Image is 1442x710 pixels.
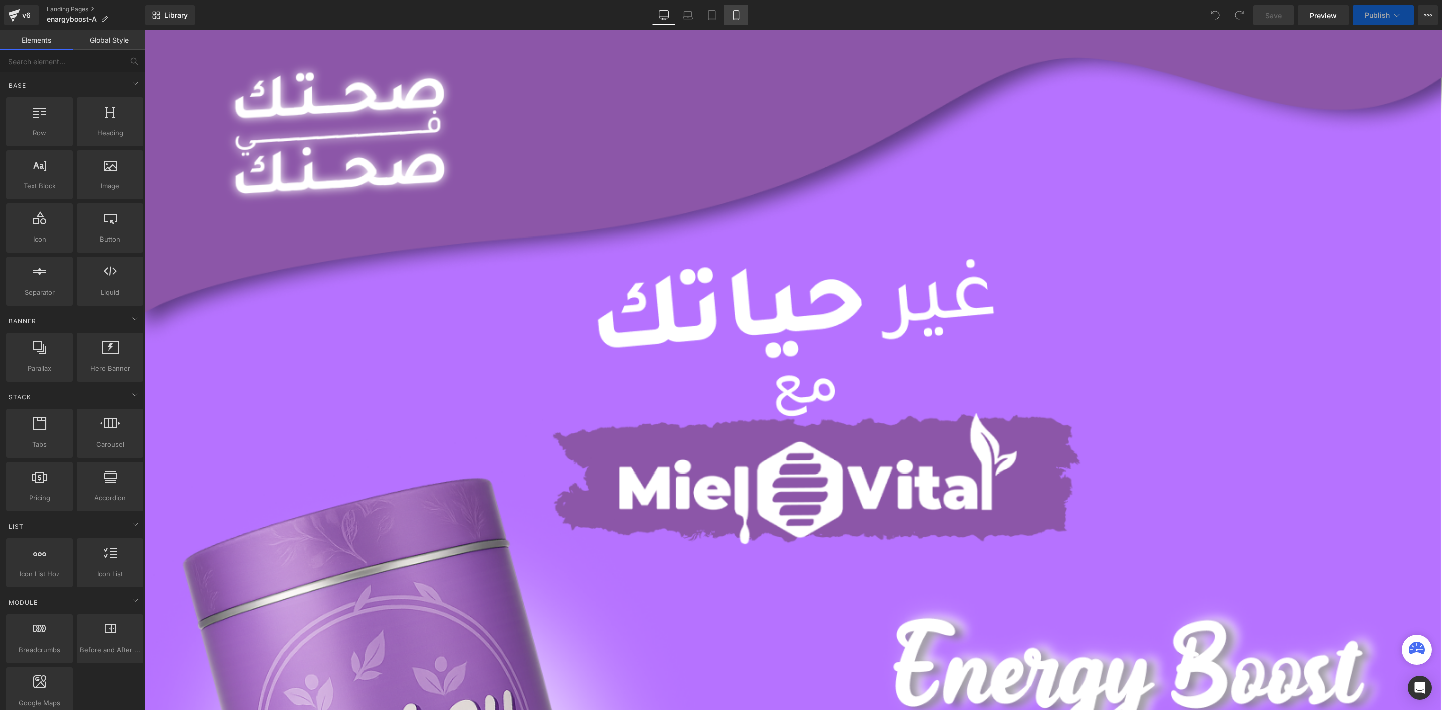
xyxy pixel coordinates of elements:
[9,181,70,191] span: Text Block
[676,5,700,25] a: Laptop
[9,698,70,708] span: Google Maps
[9,287,70,298] span: Separator
[1353,5,1414,25] button: Publish
[1298,5,1349,25] a: Preview
[8,316,37,326] span: Banner
[80,569,140,579] span: Icon List
[8,598,39,607] span: Module
[9,128,70,138] span: Row
[4,5,39,25] a: v6
[47,15,97,23] span: enargyboost-A
[80,493,140,503] span: Accordion
[80,181,140,191] span: Image
[9,234,70,245] span: Icon
[9,645,70,655] span: Breadcrumbs
[9,493,70,503] span: Pricing
[1418,5,1438,25] button: More
[80,234,140,245] span: Button
[80,128,140,138] span: Heading
[652,5,676,25] a: Desktop
[1229,5,1249,25] button: Redo
[8,392,32,402] span: Stack
[1408,676,1432,700] div: Open Intercom Messenger
[20,9,33,22] div: v6
[8,81,27,90] span: Base
[700,5,724,25] a: Tablet
[73,30,145,50] a: Global Style
[724,5,748,25] a: Mobile
[8,522,25,531] span: List
[47,5,145,13] a: Landing Pages
[1365,11,1390,19] span: Publish
[9,569,70,579] span: Icon List Hoz
[164,11,188,20] span: Library
[80,439,140,450] span: Carousel
[80,645,140,655] span: Before and After Images
[1265,10,1282,21] span: Save
[145,5,195,25] a: New Library
[1205,5,1225,25] button: Undo
[80,363,140,374] span: Hero Banner
[80,287,140,298] span: Liquid
[1310,10,1337,21] span: Preview
[9,363,70,374] span: Parallax
[9,439,70,450] span: Tabs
